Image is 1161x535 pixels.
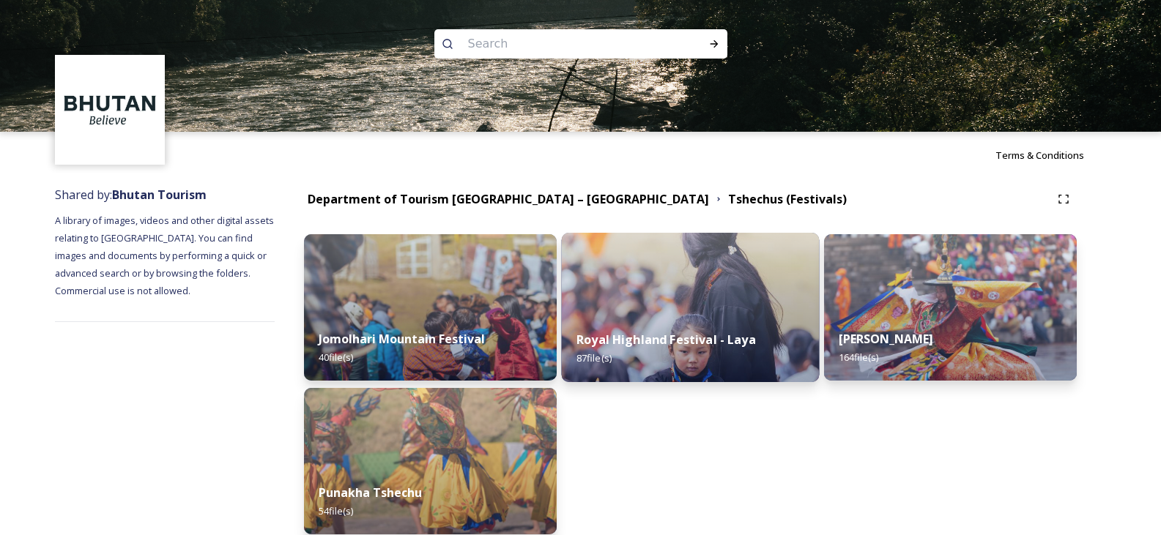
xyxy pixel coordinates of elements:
strong: [PERSON_NAME] [839,331,933,347]
strong: Jomolhari Mountain Festival [319,331,485,347]
input: Search [461,28,661,60]
strong: Punakha Tshechu [319,485,422,501]
span: 54 file(s) [319,504,353,517]
img: DSC00580.jpg [304,234,557,381]
img: Dechenphu%2520Festival9.jpg [304,388,557,534]
a: Terms & Conditions [995,146,1106,164]
span: Terms & Conditions [995,149,1084,162]
img: LLL05247.jpg [562,233,820,382]
strong: Department of Tourism [GEOGRAPHIC_DATA] – [GEOGRAPHIC_DATA] [308,191,709,207]
img: BT_Logo_BB_Lockup_CMYK_High%2520Res.jpg [57,57,163,163]
strong: Tshechus (Festivals) [728,191,847,207]
span: 40 file(s) [319,351,353,364]
span: 164 file(s) [839,351,878,364]
strong: Royal Highland Festival - Laya [576,332,756,348]
span: 87 file(s) [576,351,612,364]
span: Shared by: [55,187,207,203]
span: A library of images, videos and other digital assets relating to [GEOGRAPHIC_DATA]. You can find ... [55,214,276,297]
strong: Bhutan Tourism [112,187,207,203]
img: Thimphu%2520Setchu%25202.jpeg [824,234,1077,381]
